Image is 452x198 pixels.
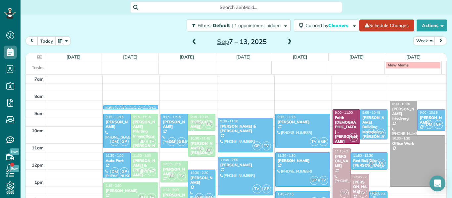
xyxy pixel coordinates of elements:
span: New [10,148,19,155]
span: 11:15 - 2:15 [335,149,353,153]
span: Mow Moms [387,62,408,67]
span: 11:30 - 1:00 [106,153,123,158]
span: TV [340,189,349,198]
span: 1:45 - 2:45 [278,192,294,196]
span: DM [110,167,119,176]
div: [PERSON_NAME] [162,167,186,177]
span: TV [367,129,376,138]
span: TV [195,146,204,155]
span: Cleaners [328,22,349,28]
span: DM [425,120,433,129]
div: [PERSON_NAME] [353,180,367,194]
button: Filters: Default | 1 appointment hidden [187,20,291,31]
span: 1pm [34,179,44,185]
span: GP [370,188,379,197]
span: TV [319,176,328,185]
span: DM [110,137,119,146]
div: [PERSON_NAME] [190,176,213,185]
span: GP [319,137,328,146]
div: Auto Port [105,158,129,163]
span: TV [147,167,156,176]
span: GP [434,120,443,129]
span: 9:00 - 10:15 [420,110,437,115]
span: TV [377,159,385,168]
button: today [37,36,56,45]
div: Open Intercom Messenger [429,176,445,191]
a: [DATE] [180,54,194,59]
small: 2 [119,102,127,108]
div: Office Work [392,141,443,146]
span: 8:30 - 10:30 [392,102,410,106]
span: 12:30 - 2:30 [190,171,208,175]
div: [PERSON_NAME] [190,120,213,129]
a: [DATE] [236,54,250,59]
div: [PERSON_NAME] [277,120,328,124]
span: 11:30 - 12:30 [353,153,373,158]
a: [DATE] [349,54,364,59]
button: prev [25,36,38,45]
span: 10:30 - 1:30 [392,136,410,140]
a: Filters: Default | 1 appointment hidden [183,20,291,31]
span: Filters: [198,22,211,28]
span: 12:00 - 1:15 [163,162,181,166]
span: 9:00 - 11:00 [335,110,353,115]
span: TV [195,120,204,129]
span: 7am [34,76,44,82]
span: 9:15 - 11:15 [133,115,151,119]
div: [PERSON_NAME]-friedverg [392,107,415,121]
a: [DATE] [406,54,421,59]
div: [PERSON_NAME] [220,163,271,167]
span: GP [367,159,376,168]
div: [PERSON_NAME] & [PERSON_NAME] [190,141,213,160]
span: 10am [32,128,44,133]
span: 9:15 - 11:15 [106,115,123,119]
span: 11:30 - 1:00 [133,153,151,158]
span: GP [377,129,385,138]
span: GP [310,176,319,185]
div: [PERSON_NAME] Building Materials - [PERSON_NAME] [362,115,385,144]
span: 9:00 - 10:45 [362,110,380,115]
span: BD [138,137,147,146]
span: 1:30 - 3:00 [163,188,179,192]
span: GP [120,137,129,146]
div: [PERSON_NAME] & [PERSON_NAME] [133,158,156,178]
h2: 7 – 13, 2025 [201,38,283,45]
span: GP [252,141,261,150]
span: Sep [217,37,229,46]
span: Default [213,22,230,28]
div: [PERSON_NAME] [162,120,186,129]
span: 9:30 - 11:30 [220,119,238,123]
span: DM [167,137,176,146]
span: GP [177,137,186,146]
span: 11am [32,145,44,150]
a: [DATE] [293,54,307,59]
div: Red Bull Dist - [PERSON_NAME] [353,158,385,173]
span: 1:15 - 2:30 [106,183,121,188]
span: TV [358,189,367,198]
span: 9:15 - 11:15 [163,115,181,119]
span: 8am [34,94,44,99]
span: TV [262,141,271,150]
span: 12pm [32,162,44,168]
span: BD [204,146,213,155]
span: 9am [34,111,44,116]
div: [PERSON_NAME] & [PERSON_NAME] [220,124,271,134]
span: 9:15 - 11:15 [278,115,295,119]
span: BD [167,172,176,180]
span: BD [204,120,213,129]
div: [PERSON_NAME] [105,120,129,129]
div: [PERSON_NAME] [335,154,349,168]
span: GP [120,167,129,176]
span: GP [262,184,271,193]
span: TV [252,184,261,193]
div: Faith [DEMOGRAPHIC_DATA] - [PERSON_NAME] [335,115,358,144]
div: [PERSON_NAME] [277,158,328,163]
a: Schedule Changes [359,20,414,31]
span: TV [147,137,156,146]
button: Colored byCleaners [294,20,359,31]
span: 11:30 - 1:30 [278,153,295,158]
span: Colored by [305,22,351,28]
span: | 1 appointment hidden [232,22,281,28]
button: Actions [417,20,447,31]
span: TV [310,137,319,146]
